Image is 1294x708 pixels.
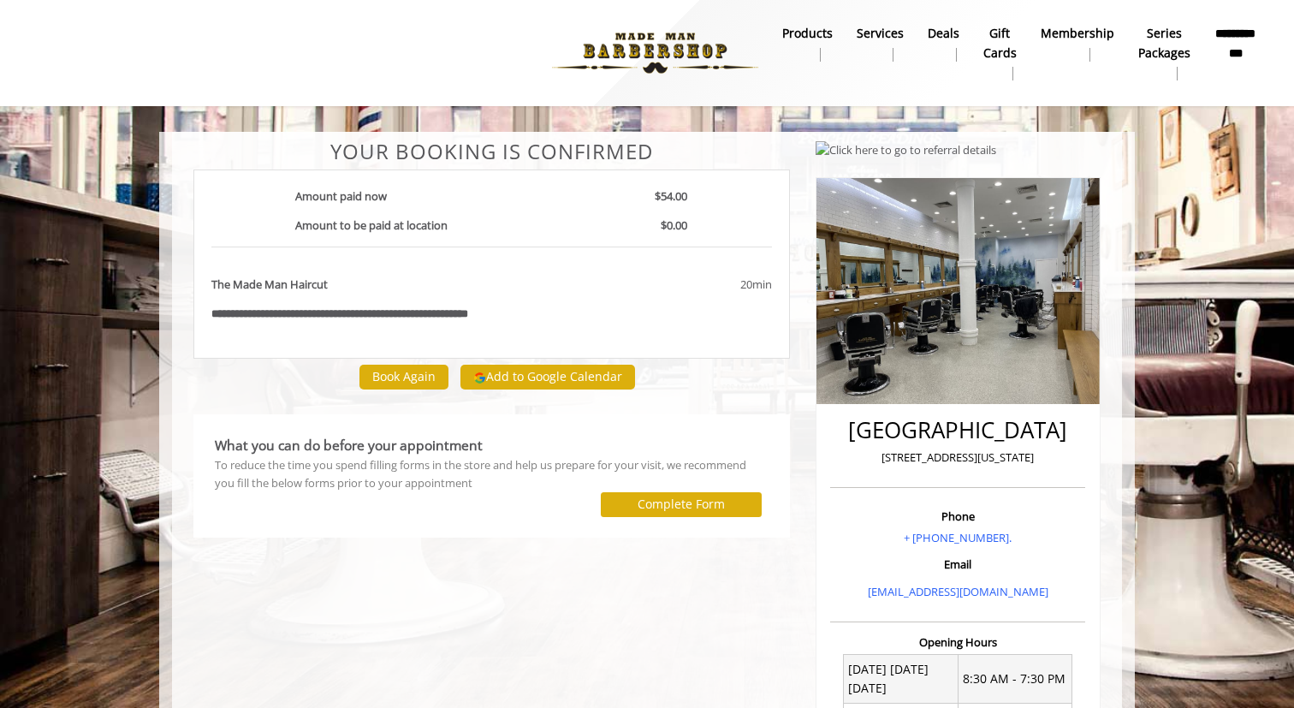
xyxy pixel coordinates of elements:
[782,24,833,43] b: products
[638,497,725,511] label: Complete Form
[537,6,773,100] img: Made Man Barbershop logo
[983,24,1017,62] b: gift cards
[857,24,904,43] b: Services
[359,365,448,390] button: Book Again
[770,21,845,66] a: Productsproducts
[295,188,387,204] b: Amount paid now
[904,530,1012,545] a: + [PHONE_NUMBER].
[916,21,971,66] a: DealsDeals
[834,558,1081,570] h3: Email
[816,141,996,159] img: Click here to go to referral details
[295,217,448,233] b: Amount to be paid at location
[602,276,771,294] div: 20min
[1126,21,1202,85] a: Series packagesSeries packages
[211,276,328,294] b: The Made Man Haircut
[928,24,959,43] b: Deals
[1041,24,1114,43] b: Membership
[215,436,483,455] b: What you can do before your appointment
[971,21,1029,85] a: Gift cardsgift cards
[1138,24,1190,62] b: Series packages
[868,584,1048,599] a: [EMAIL_ADDRESS][DOMAIN_NAME]
[661,217,687,233] b: $0.00
[844,655,959,703] td: [DATE] [DATE] [DATE]
[834,449,1081,467] p: [STREET_ADDRESS][US_STATE]
[460,365,635,390] button: Add to Google Calendar
[193,140,790,163] center: Your Booking is confirmed
[834,418,1081,443] h2: [GEOGRAPHIC_DATA]
[601,492,762,517] button: Complete Form
[1029,21,1126,66] a: MembershipMembership
[845,21,916,66] a: ServicesServices
[958,655,1072,703] td: 8:30 AM - 7:30 PM
[830,636,1085,648] h3: Opening Hours
[215,456,769,492] div: To reduce the time you spend filling forms in the store and help us prepare for your visit, we re...
[834,510,1081,522] h3: Phone
[655,188,687,204] b: $54.00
